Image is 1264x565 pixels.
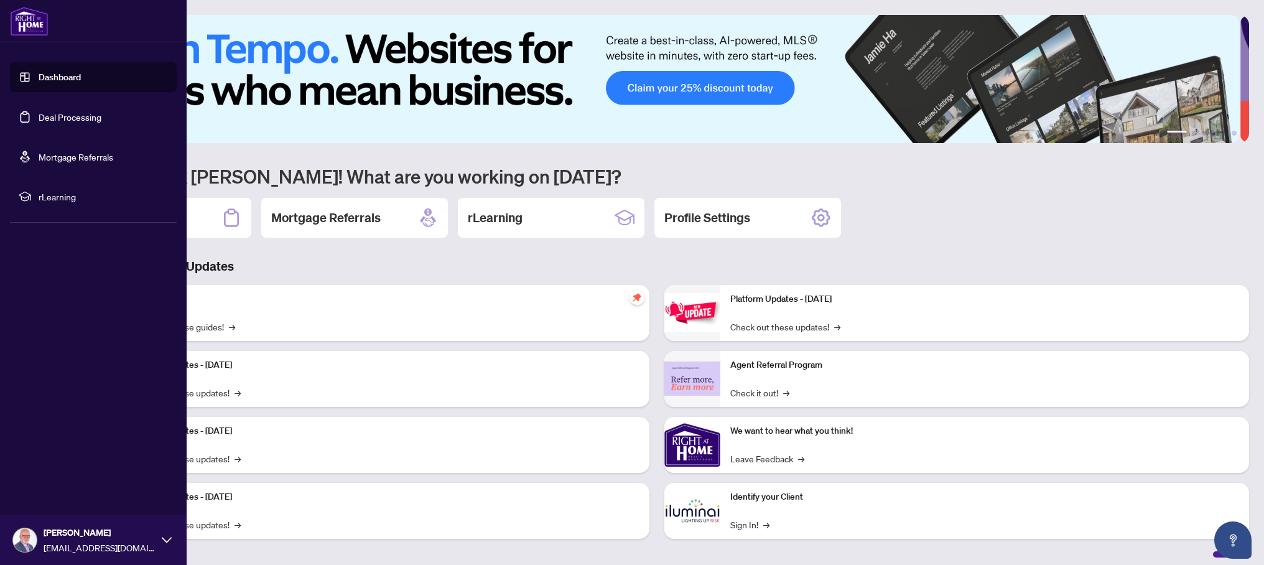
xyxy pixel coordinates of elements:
[131,424,639,438] p: Platform Updates - [DATE]
[1202,131,1207,136] button: 3
[235,518,241,531] span: →
[131,358,639,372] p: Platform Updates - [DATE]
[730,320,840,334] a: Check out these updates!→
[131,292,639,306] p: Self-Help
[229,320,235,334] span: →
[798,452,804,465] span: →
[730,518,769,531] a: Sign In!→
[131,490,639,504] p: Platform Updates - [DATE]
[730,358,1239,372] p: Agent Referral Program
[1192,131,1197,136] button: 2
[1222,131,1227,136] button: 5
[39,72,81,83] a: Dashboard
[1232,131,1237,136] button: 6
[65,258,1249,275] h3: Brokerage & Industry Updates
[730,292,1239,306] p: Platform Updates - [DATE]
[235,452,241,465] span: →
[730,452,804,465] a: Leave Feedback→
[664,362,720,396] img: Agent Referral Program
[39,111,101,123] a: Deal Processing
[271,209,381,226] h2: Mortgage Referrals
[664,417,720,473] img: We want to hear what you think!
[763,518,769,531] span: →
[13,528,37,552] img: Profile Icon
[39,151,113,162] a: Mortgage Referrals
[468,209,523,226] h2: rLearning
[664,293,720,332] img: Platform Updates - June 23, 2025
[235,386,241,399] span: →
[65,164,1249,188] h1: Welcome back [PERSON_NAME]! What are you working on [DATE]?
[630,290,644,305] span: pushpin
[730,490,1239,504] p: Identify your Client
[1167,131,1187,136] button: 1
[10,6,49,36] img: logo
[834,320,840,334] span: →
[65,15,1240,143] img: Slide 0
[730,386,789,399] a: Check it out!→
[664,209,750,226] h2: Profile Settings
[730,424,1239,438] p: We want to hear what you think!
[1214,521,1252,559] button: Open asap
[1212,131,1217,136] button: 4
[783,386,789,399] span: →
[664,483,720,539] img: Identify your Client
[44,541,156,554] span: [EMAIL_ADDRESS][DOMAIN_NAME]
[44,526,156,539] span: [PERSON_NAME]
[39,190,168,203] span: rLearning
